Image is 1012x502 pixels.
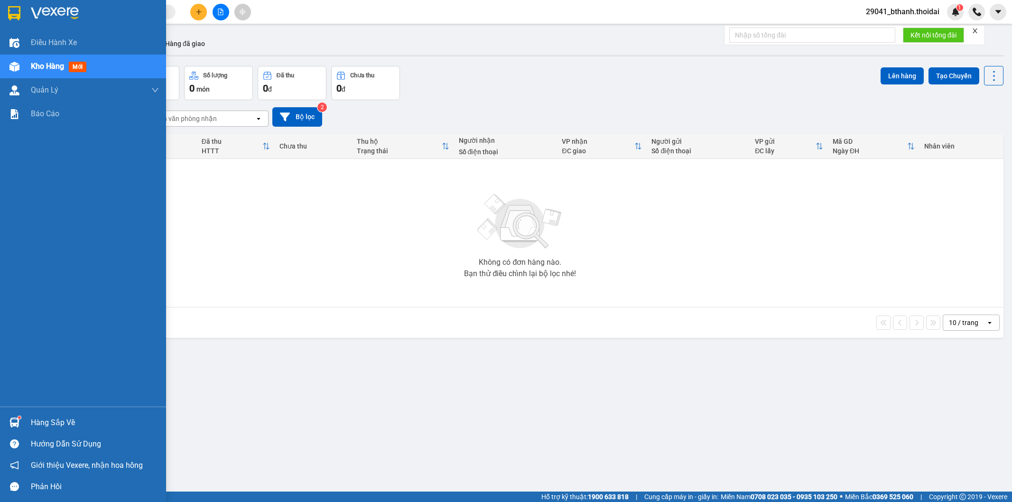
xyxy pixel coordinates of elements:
[973,8,981,16] img: phone-icon
[10,482,19,491] span: message
[8,6,20,20] img: logo-vxr
[858,6,947,18] span: 29041_bthanh.thoidai
[562,147,634,155] div: ĐC giao
[928,67,979,84] button: Tạo Chuyến
[873,493,913,501] strong: 0369 525 060
[959,493,966,500] span: copyright
[636,492,637,502] span: |
[352,134,454,159] th: Toggle SortBy
[903,28,964,43] button: Kết nối tổng đài
[755,138,816,145] div: VP gửi
[840,495,843,499] span: ⚪️
[202,147,262,155] div: HTTT
[951,8,960,16] img: icon-new-feature
[31,62,64,71] span: Kho hàng
[828,134,919,159] th: Toggle SortBy
[190,4,207,20] button: plus
[158,32,213,55] button: Hàng đã giao
[464,270,576,278] div: Bạn thử điều chỉnh lại bộ lọc nhé!
[751,493,837,501] strong: 0708 023 035 - 0935 103 250
[9,38,19,48] img: warehouse-icon
[10,439,19,448] span: question-circle
[920,492,922,502] span: |
[239,9,246,15] span: aim
[949,318,978,327] div: 10 / trang
[18,416,21,419] sup: 1
[721,492,837,502] span: Miền Nam
[279,142,348,150] div: Chưa thu
[479,259,561,266] div: Không có đơn hàng nào.
[357,138,441,145] div: Thu hộ
[994,8,1003,16] span: caret-down
[651,147,745,155] div: Số điện thoại
[184,66,253,100] button: Số lượng0món
[9,62,19,72] img: warehouse-icon
[729,28,895,43] input: Nhập số tổng đài
[31,108,59,120] span: Báo cáo
[217,9,224,15] span: file-add
[31,480,159,494] div: Phản hồi
[459,137,553,144] div: Người nhận
[588,493,629,501] strong: 1900 633 818
[9,85,19,95] img: warehouse-icon
[958,4,961,11] span: 1
[317,102,327,112] sup: 2
[651,138,745,145] div: Người gửi
[331,66,400,100] button: Chưa thu0đ
[357,147,441,155] div: Trạng thái
[31,437,159,451] div: Hướng dẫn sử dụng
[202,138,262,145] div: Đã thu
[10,461,19,470] span: notification
[213,4,229,20] button: file-add
[31,84,58,96] span: Quản Lý
[195,9,202,15] span: plus
[151,86,159,94] span: down
[258,66,326,100] button: Đã thu0đ
[541,492,629,502] span: Hỗ trợ kỹ thuật:
[644,492,718,502] span: Cung cấp máy in - giấy in:
[473,188,567,255] img: svg+xml;base64,PHN2ZyBjbGFzcz0ibGlzdC1wbHVnX19zdmciIHhtbG5zPSJodHRwOi8vd3d3LnczLm9yZy8yMDAwL3N2Zy...
[196,85,210,93] span: món
[557,134,647,159] th: Toggle SortBy
[972,28,978,34] span: close
[350,72,374,79] div: Chưa thu
[189,83,195,94] span: 0
[459,148,553,156] div: Số điện thoại
[910,30,956,40] span: Kết nối tổng đài
[750,134,828,159] th: Toggle SortBy
[277,72,294,79] div: Đã thu
[151,114,217,123] div: Chọn văn phòng nhận
[31,459,143,471] span: Giới thiệu Vexere, nhận hoa hồng
[833,138,907,145] div: Mã GD
[986,319,993,326] svg: open
[31,37,77,48] span: Điều hành xe
[924,142,998,150] div: Nhân viên
[562,138,634,145] div: VP nhận
[69,62,86,72] span: mới
[272,107,322,127] button: Bộ lọc
[234,4,251,20] button: aim
[9,418,19,428] img: warehouse-icon
[268,85,272,93] span: đ
[342,85,345,93] span: đ
[197,134,275,159] th: Toggle SortBy
[255,115,262,122] svg: open
[9,109,19,119] img: solution-icon
[990,4,1006,20] button: caret-down
[845,492,913,502] span: Miền Bắc
[881,67,924,84] button: Lên hàng
[263,83,268,94] span: 0
[755,147,816,155] div: ĐC lấy
[203,72,227,79] div: Số lượng
[336,83,342,94] span: 0
[31,416,159,430] div: Hàng sắp về
[956,4,963,11] sup: 1
[833,147,907,155] div: Ngày ĐH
